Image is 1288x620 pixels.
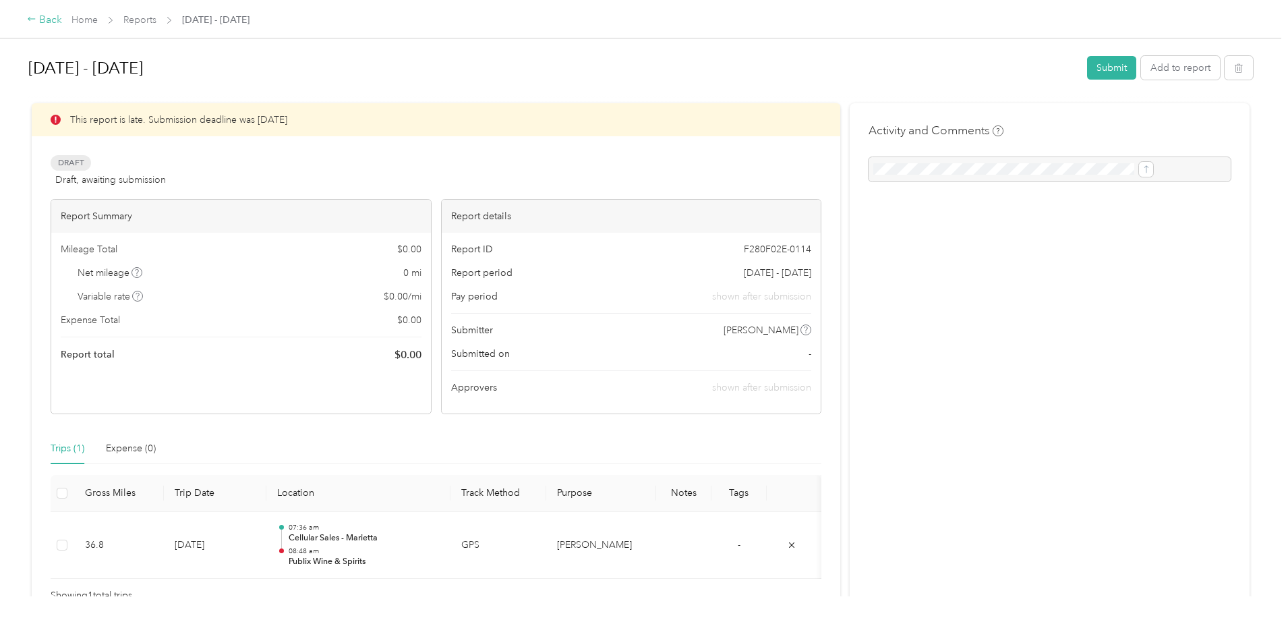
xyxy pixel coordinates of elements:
span: $ 0.00 / mi [384,289,421,304]
span: Expense Total [61,313,120,327]
span: 0 mi [403,266,421,280]
div: This report is late. Submission deadline was [DATE] [32,103,840,136]
a: Reports [123,14,156,26]
th: Tags [711,475,767,512]
th: Purpose [546,475,656,512]
th: Gross Miles [74,475,164,512]
span: F280F02E-0114 [744,242,811,256]
span: Submitter [451,323,493,337]
span: shown after submission [712,382,811,393]
span: Report total [61,347,115,362]
button: Submit [1087,56,1136,80]
span: Draft, awaiting submission [55,173,166,187]
span: - [738,539,740,551]
span: $ 0.00 [397,242,421,256]
span: [PERSON_NAME] [724,323,798,337]
div: Report details [442,200,821,233]
td: 36.8 [74,512,164,580]
div: Report Summary [51,200,431,233]
span: Showing 1 total trips [51,588,132,603]
div: Expense (0) [106,441,156,456]
p: 07:36 am [289,523,440,532]
span: $ 0.00 [397,313,421,327]
th: Notes [656,475,711,512]
span: [DATE] - [DATE] [182,13,250,27]
td: Acosta [546,512,656,580]
a: Home [71,14,98,26]
span: shown after submission [712,289,811,304]
h4: Activity and Comments [869,122,1003,139]
iframe: Everlance-gr Chat Button Frame [1212,544,1288,620]
span: Report ID [451,242,493,256]
span: [DATE] - [DATE] [744,266,811,280]
button: Add to report [1141,56,1220,80]
div: Trips (1) [51,441,84,456]
div: Back [27,12,62,28]
th: Location [266,475,450,512]
span: Variable rate [78,289,144,304]
p: Publix Wine & Spirits [289,556,440,568]
td: [DATE] [164,512,267,580]
span: $ 0.00 [394,347,421,363]
th: Track Method [450,475,546,512]
span: Approvers [451,381,497,395]
span: Pay period [451,289,498,304]
span: Mileage Total [61,242,117,256]
span: Submitted on [451,347,510,361]
span: Draft [51,155,91,171]
th: Trip Date [164,475,267,512]
td: GPS [450,512,546,580]
p: 08:48 am [289,546,440,556]
span: Report period [451,266,513,280]
span: Net mileage [78,266,143,280]
h1: Aug 1 - 15, 2025 [28,52,1078,84]
p: Cellular Sales - Marietta [289,532,440,544]
span: - [809,347,811,361]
